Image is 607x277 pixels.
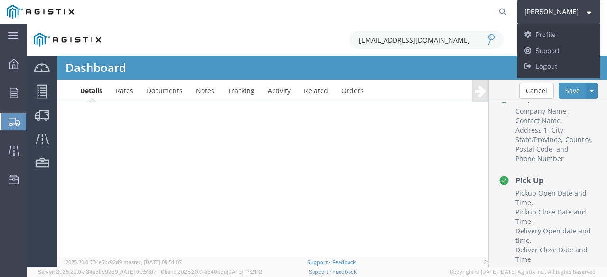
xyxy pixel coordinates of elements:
[332,269,357,275] a: Feedback
[7,5,74,19] img: logo
[118,269,156,275] span: [DATE] 09:51:07
[517,43,601,59] a: Support
[38,269,156,275] span: Server: 2025.20.0-734e5bc92d9
[227,269,262,275] span: [DATE] 17:21:12
[524,6,594,18] button: [PERSON_NAME]
[517,27,601,43] a: Profile
[309,269,332,275] a: Support
[524,7,579,17] span: Roger Podelco
[517,59,601,75] a: Logout
[450,268,596,276] span: Copyright © [DATE]-[DATE] Agistix Inc., All Rights Reserved
[27,24,607,267] iframe: FS Legacy Container
[161,269,262,275] span: Client: 2025.20.0-e640dba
